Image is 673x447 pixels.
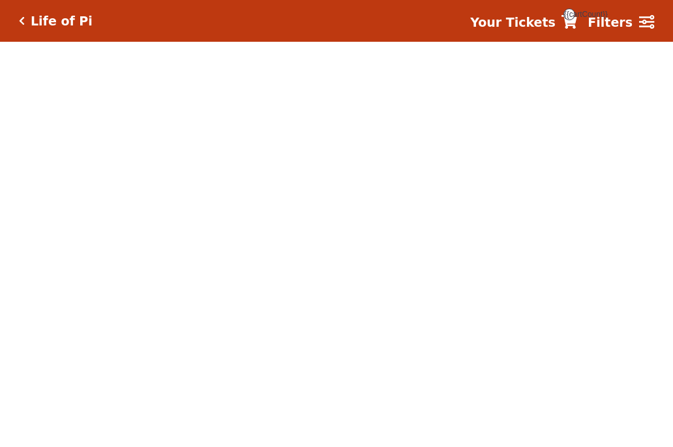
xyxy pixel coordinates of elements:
[19,16,25,25] a: Click here to go back to filters
[31,14,93,29] h5: Life of Pi
[588,15,633,29] strong: Filters
[470,13,577,32] a: Your Tickets {{cartCount}}
[470,15,556,29] strong: Your Tickets
[588,13,654,32] a: Filters
[563,8,575,20] span: {{cartCount}}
